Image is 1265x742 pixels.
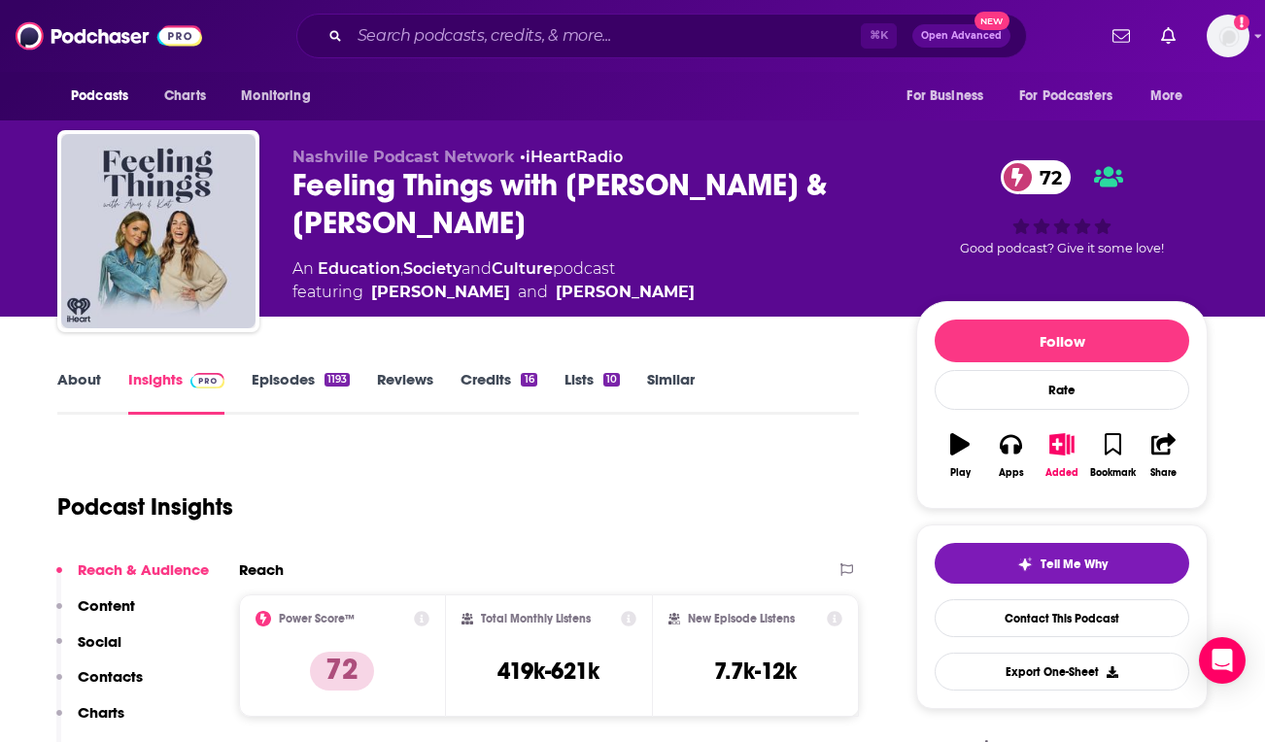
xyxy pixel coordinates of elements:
[974,12,1009,30] span: New
[152,78,218,115] a: Charts
[1045,467,1078,479] div: Added
[78,560,209,579] p: Reach & Audience
[1199,637,1246,684] div: Open Intercom Messenger
[912,24,1010,48] button: Open AdvancedNew
[714,657,797,686] h3: 7.7k-12k
[935,599,1189,637] a: Contact This Podcast
[227,78,335,115] button: open menu
[128,370,224,415] a: InsightsPodchaser Pro
[164,83,206,110] span: Charts
[1139,421,1189,490] button: Share
[1105,19,1138,52] a: Show notifications dropdown
[78,596,135,615] p: Content
[916,148,1208,269] div: 72Good podcast? Give it some love!
[950,467,971,479] div: Play
[906,83,983,110] span: For Business
[1087,421,1138,490] button: Bookmark
[1207,15,1249,57] img: User Profile
[1153,19,1183,52] a: Show notifications dropdown
[520,148,623,166] span: •
[403,259,462,278] a: Society
[279,612,355,625] h2: Power Score™
[56,703,124,739] button: Charts
[960,241,1164,255] span: Good podcast? Give it some love!
[1150,83,1183,110] span: More
[78,632,121,651] p: Social
[318,259,400,278] a: Education
[350,20,861,51] input: Search podcasts, credits, & more...
[292,148,515,166] span: Nashville Podcast Network
[921,31,1002,41] span: Open Advanced
[78,703,124,722] p: Charts
[241,83,310,110] span: Monitoring
[400,259,403,278] span: ,
[497,657,599,686] h3: 419k-621k
[1001,160,1072,194] a: 72
[521,373,536,387] div: 16
[556,281,695,304] div: [PERSON_NAME]
[16,17,202,54] img: Podchaser - Follow, Share and Rate Podcasts
[252,370,350,415] a: Episodes1193
[481,612,591,625] h2: Total Monthly Listens
[56,667,143,703] button: Contacts
[462,259,492,278] span: and
[1207,15,1249,57] span: Logged in as heidi.egloff
[935,653,1189,691] button: Export One-Sheet
[296,14,1027,58] div: Search podcasts, credits, & more...
[492,259,553,278] a: Culture
[325,373,350,387] div: 1193
[78,667,143,686] p: Contacts
[935,543,1189,584] button: tell me why sparkleTell Me Why
[647,370,695,415] a: Similar
[56,560,209,596] button: Reach & Audience
[61,134,256,328] img: Feeling Things with Amy & Kat
[1019,83,1112,110] span: For Podcasters
[1007,78,1141,115] button: open menu
[57,78,154,115] button: open menu
[57,370,101,415] a: About
[1017,556,1033,572] img: tell me why sparkle
[893,78,1008,115] button: open menu
[1020,160,1072,194] span: 72
[56,596,135,632] button: Content
[292,281,695,304] span: featuring
[526,148,623,166] a: iHeartRadio
[1041,556,1108,572] span: Tell Me Why
[861,23,897,49] span: ⌘ K
[603,373,620,387] div: 10
[935,320,1189,362] button: Follow
[985,421,1036,490] button: Apps
[310,652,374,691] p: 72
[461,370,536,415] a: Credits16
[239,560,284,579] h2: Reach
[190,373,224,388] img: Podchaser Pro
[1037,421,1087,490] button: Added
[371,281,510,304] a: Amy Brown
[1234,15,1249,30] svg: Add a profile image
[564,370,620,415] a: Lists10
[292,257,695,304] div: An podcast
[1090,467,1136,479] div: Bookmark
[1137,78,1208,115] button: open menu
[57,492,233,522] h1: Podcast Insights
[1207,15,1249,57] button: Show profile menu
[935,421,985,490] button: Play
[688,612,795,625] h2: New Episode Listens
[1150,467,1177,479] div: Share
[71,83,128,110] span: Podcasts
[518,281,548,304] span: and
[935,370,1189,410] div: Rate
[377,370,433,415] a: Reviews
[56,632,121,668] button: Social
[999,467,1024,479] div: Apps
